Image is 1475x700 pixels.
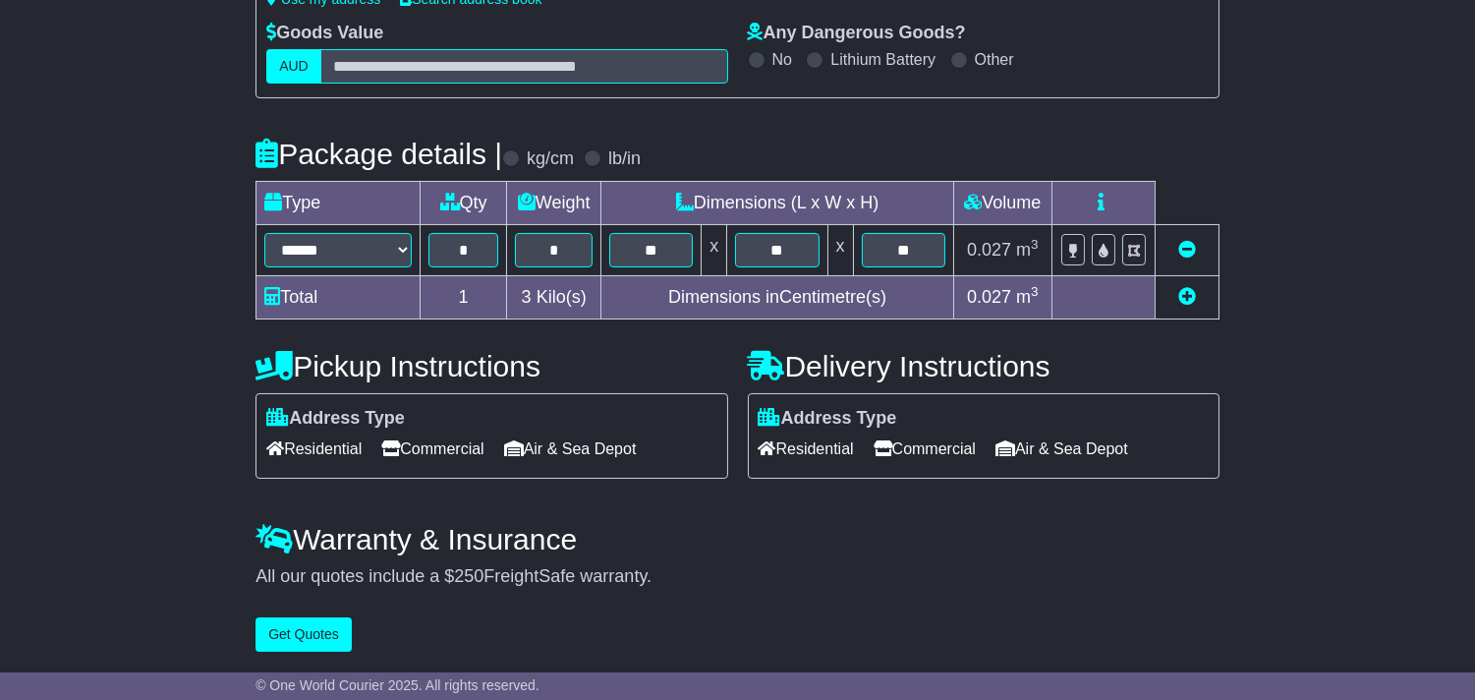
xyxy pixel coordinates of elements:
span: Residential [266,434,362,464]
label: AUD [266,49,321,84]
td: Total [256,275,421,319]
span: Air & Sea Depot [995,434,1128,464]
label: Lithium Battery [830,50,936,69]
h4: Package details | [255,138,502,170]
td: Kilo(s) [507,275,601,319]
span: m [1016,240,1039,260]
label: Address Type [266,408,405,430]
span: Residential [759,434,854,464]
div: All our quotes include a $ FreightSafe warranty. [255,566,1220,588]
td: Qty [421,181,507,224]
td: x [702,224,727,275]
span: © One World Courier 2025. All rights reserved. [255,677,539,693]
sup: 3 [1031,237,1039,252]
h4: Pickup Instructions [255,350,727,382]
h4: Warranty & Insurance [255,523,1220,555]
span: Commercial [874,434,976,464]
td: Volume [953,181,1051,224]
a: Remove this item [1178,240,1196,260]
span: 250 [454,566,483,586]
label: lb/in [608,148,641,170]
label: No [772,50,792,69]
label: Goods Value [266,23,383,44]
span: Air & Sea Depot [504,434,637,464]
td: Dimensions (L x W x H) [601,181,954,224]
span: m [1016,287,1039,307]
label: Other [975,50,1014,69]
button: Get Quotes [255,617,352,652]
label: kg/cm [527,148,574,170]
label: Address Type [759,408,897,430]
sup: 3 [1031,284,1039,299]
h4: Delivery Instructions [748,350,1220,382]
td: Type [256,181,421,224]
td: Weight [507,181,601,224]
span: Commercial [381,434,483,464]
span: 3 [522,287,532,307]
td: Dimensions in Centimetre(s) [601,275,954,319]
label: Any Dangerous Goods? [748,23,966,44]
span: 0.027 [967,240,1011,260]
td: 1 [421,275,507,319]
span: 0.027 [967,287,1011,307]
a: Add new item [1178,287,1196,307]
td: x [827,224,853,275]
